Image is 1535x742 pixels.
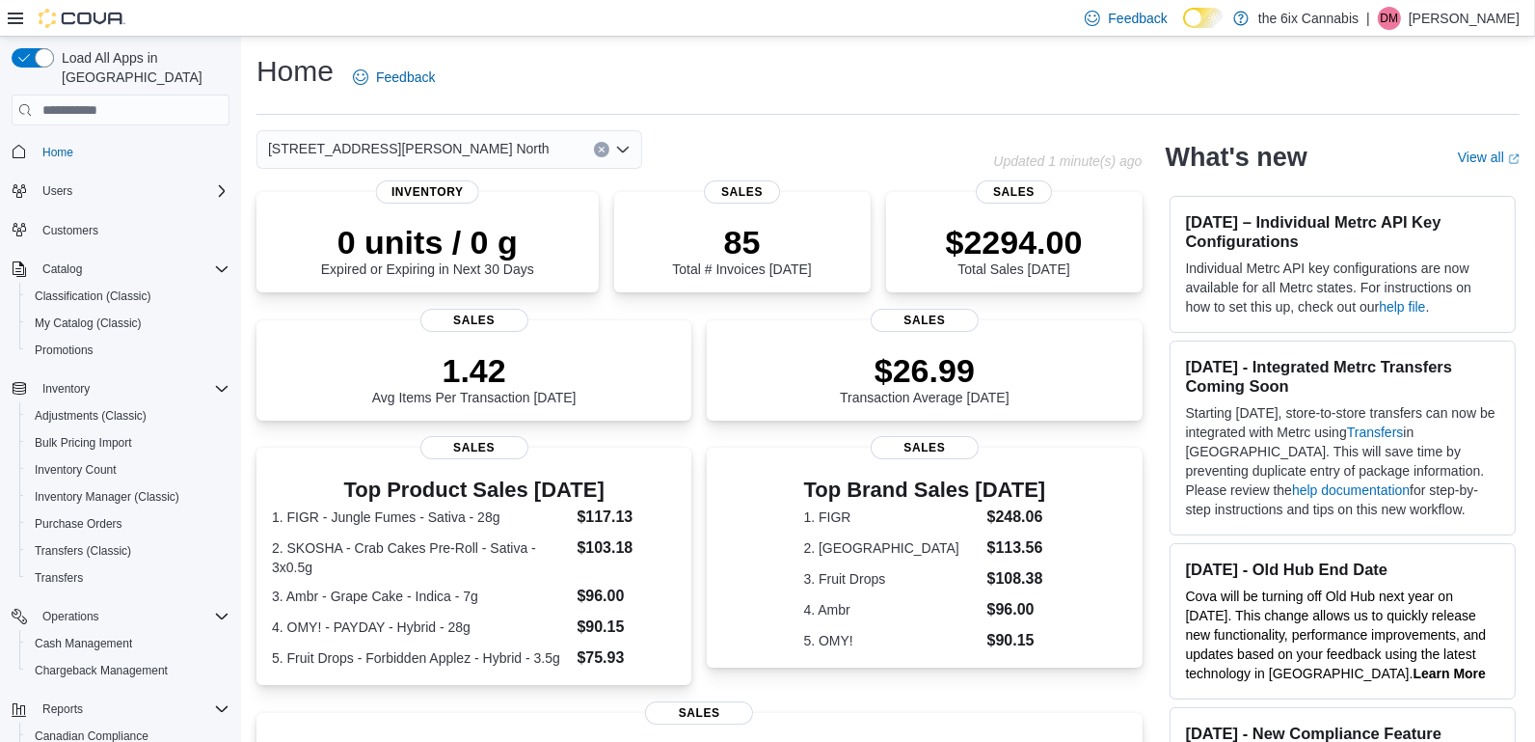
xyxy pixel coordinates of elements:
[577,585,676,608] dd: $96.00
[804,538,980,558] dt: 2. [GEOGRAPHIC_DATA]
[321,223,534,277] div: Expired or Expiring in Next 30 Days
[35,663,168,678] span: Chargeback Management
[272,587,569,606] dt: 3. Ambr - Grape Cake - Indica - 7g
[987,629,1046,652] dd: $90.15
[871,309,979,332] span: Sales
[976,180,1053,204] span: Sales
[376,180,479,204] span: Inventory
[27,485,229,508] span: Inventory Manager (Classic)
[272,508,569,527] dt: 1. FIGR - Jungle Fumes - Sativa - 28g
[19,337,237,364] button: Promotions
[272,648,569,668] dt: 5. Fruit Drops - Forbidden Applez - Hybrid - 3.5g
[19,564,237,591] button: Transfers
[35,605,229,628] span: Operations
[615,142,631,157] button: Open list of options
[42,701,83,717] span: Reports
[871,436,979,459] span: Sales
[1381,7,1399,30] span: DM
[27,566,91,590] a: Transfers
[1186,589,1487,681] span: Cova will be turning off Old Hub next year on [DATE]. This change allows us to quickly release ne...
[987,567,1046,591] dd: $108.38
[946,223,1083,277] div: Total Sales [DATE]
[376,68,435,87] span: Feedback
[35,343,94,358] span: Promotions
[256,52,334,91] h1: Home
[42,261,82,277] span: Catalog
[804,508,980,527] dt: 1. FIGR
[35,570,83,586] span: Transfers
[420,309,528,332] span: Sales
[35,179,229,203] span: Users
[27,632,229,655] span: Cash Management
[27,539,229,563] span: Transfers (Classic)
[19,402,237,429] button: Adjustments (Classic)
[372,351,577,390] p: 1.42
[27,512,130,536] a: Purchase Orders
[1409,7,1520,30] p: [PERSON_NAME]
[19,630,237,657] button: Cash Management
[4,256,237,283] button: Catalog
[577,536,676,560] dd: $103.18
[35,698,91,721] button: Reports
[42,183,72,199] span: Users
[1166,142,1307,173] h2: What's new
[1292,482,1410,498] a: help documentation
[27,285,229,308] span: Classification (Classic)
[372,351,577,405] div: Avg Items Per Transaction [DATE]
[42,145,73,160] span: Home
[1186,403,1499,519] p: Starting [DATE], store-to-store transfers can now be integrated with Metrc using in [GEOGRAPHIC_D...
[27,485,187,508] a: Inventory Manager (Classic)
[804,600,980,619] dt: 4. Ambr
[993,153,1142,169] p: Updated 1 minute(s) ago
[1347,425,1404,440] a: Transfers
[35,462,117,478] span: Inventory Count
[4,178,237,205] button: Users
[35,489,179,505] span: Inventory Manager (Classic)
[804,569,980,589] dt: 3. Fruit Drops
[1186,560,1499,579] h3: [DATE] - Old Hub End Date
[4,216,237,244] button: Customers
[4,375,237,402] button: Inventory
[946,223,1083,261] p: $2294.00
[420,436,528,459] span: Sales
[1379,299,1425,315] a: help file
[27,404,154,427] a: Adjustments (Classic)
[35,698,229,721] span: Reports
[19,510,237,537] button: Purchase Orders
[577,616,676,639] dd: $90.15
[1414,666,1486,681] a: Learn More
[1183,8,1224,28] input: Dark Mode
[987,506,1046,529] dd: $248.06
[577,506,676,529] dd: $117.13
[840,351,1010,405] div: Transaction Average [DATE]
[35,289,151,304] span: Classification (Classic)
[672,223,811,261] p: 85
[1183,28,1184,29] span: Dark Mode
[1508,153,1520,165] svg: External link
[35,316,142,331] span: My Catalog (Classic)
[987,598,1046,621] dd: $96.00
[4,137,237,165] button: Home
[42,381,90,397] span: Inventory
[35,141,81,164] a: Home
[42,223,98,238] span: Customers
[1186,212,1499,251] h3: [DATE] – Individual Metrc API Key Configurations
[35,435,132,451] span: Bulk Pricing Import
[1258,7,1359,30] p: the 6ix Cannabis
[35,179,80,203] button: Users
[4,603,237,630] button: Operations
[35,516,122,532] span: Purchase Orders
[1186,259,1499,316] p: Individual Metrc API key configurations are now available for all Metrc states. For instructions ...
[27,632,140,655] a: Cash Management
[268,137,550,160] span: [STREET_ADDRESS][PERSON_NAME] North
[1108,9,1167,28] span: Feedback
[27,404,229,427] span: Adjustments (Classic)
[19,310,237,337] button: My Catalog (Classic)
[35,218,229,242] span: Customers
[1458,150,1520,165] a: View allExternal link
[594,142,609,157] button: Clear input
[1366,7,1370,30] p: |
[577,646,676,670] dd: $75.93
[27,512,229,536] span: Purchase Orders
[27,458,229,481] span: Inventory Count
